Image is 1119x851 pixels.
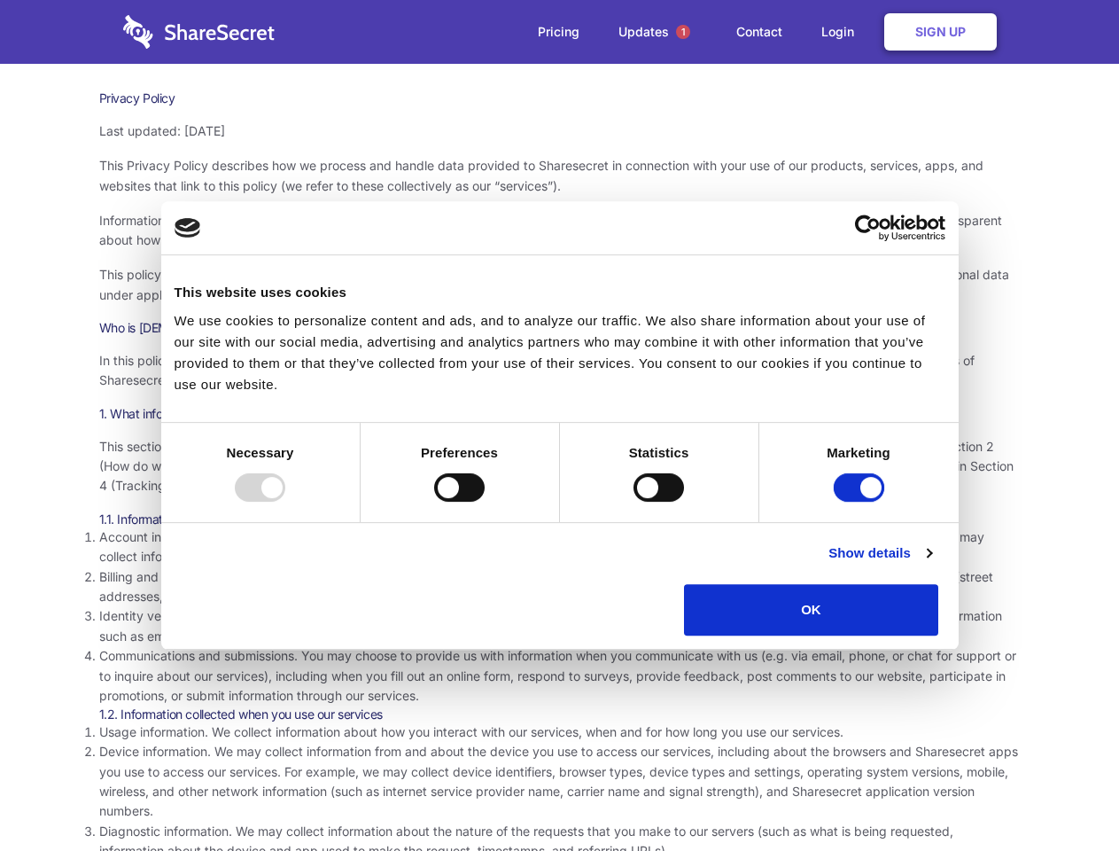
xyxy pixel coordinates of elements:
h1: Privacy Policy [99,90,1021,106]
p: Last updated: [DATE] [99,121,1021,141]
a: Contact [719,4,800,59]
span: Information security and privacy are at the heart of what Sharesecret values and promotes as a co... [99,213,1002,247]
img: logo-wordmark-white-trans-d4663122ce5f474addd5e946df7df03e33cb6a1c49d2221995e7729f52c070b2.svg [123,15,275,49]
span: 1 [676,25,690,39]
strong: Preferences [421,445,498,460]
img: logo [175,218,201,238]
span: 1.2. Information collected when you use our services [99,707,383,722]
a: Usercentrics Cookiebot - opens in a new window [790,215,945,241]
a: Show details [828,543,931,564]
a: Pricing [520,4,597,59]
span: Usage information. We collect information about how you interact with our services, when and for ... [99,724,843,739]
div: This website uses cookies [175,282,945,303]
button: OK [684,584,938,636]
span: This policy uses the term “personal data” to refer to information that is related to an identifie... [99,267,1009,301]
div: We use cookies to personalize content and ads, and to analyze our traffic. We also share informat... [175,310,945,395]
span: In this policy, “Sharesecret,” “we,” “us,” and “our” refer to Sharesecret Inc., a U.S. company. S... [99,353,975,387]
span: Communications and submissions. You may choose to provide us with information when you communicat... [99,648,1016,703]
span: Account information. Our services generally require you to create an account before you can acces... [99,529,984,564]
span: Billing and payment information. In order to purchase a service, you may need to provide us with ... [99,569,993,604]
a: Sign Up [884,13,997,51]
strong: Statistics [629,445,689,460]
a: Login [804,4,881,59]
span: 1. What information do we collect about you? [99,406,344,421]
strong: Marketing [827,445,890,460]
span: 1.1. Information you provide to us [99,511,277,527]
span: This Privacy Policy describes how we process and handle data provided to Sharesecret in connectio... [99,158,983,192]
span: Device information. We may collect information from and about the device you use to access our se... [99,744,1018,818]
span: Who is [DEMOGRAPHIC_DATA]? [99,320,276,335]
strong: Necessary [227,445,294,460]
span: Identity verification information. Some services require you to verify your identity as part of c... [99,608,1002,643]
span: This section describes the various types of information we collect from and about you. To underst... [99,439,1014,494]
